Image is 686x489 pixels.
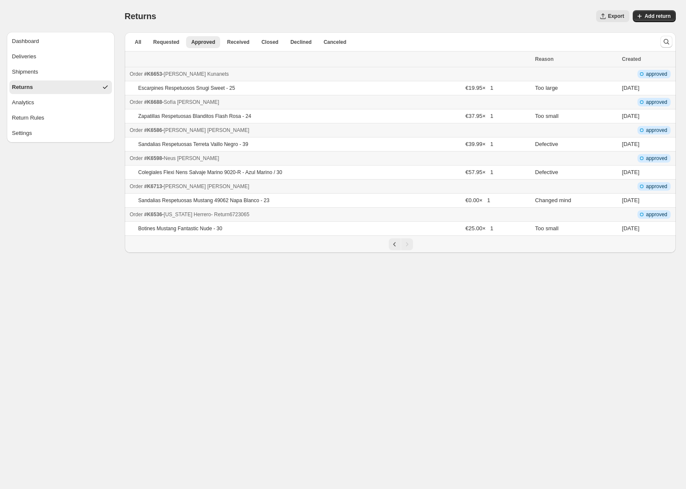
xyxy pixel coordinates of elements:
div: Deliveries [12,52,36,61]
button: Add return [633,10,676,22]
div: Analytics [12,98,34,107]
time: Saturday, August 23, 2025 at 5:03:47 PM [622,197,640,203]
button: Deliveries [9,50,112,63]
span: Closed [261,39,278,46]
button: Search and filter results [660,36,672,48]
span: Add return [645,13,671,20]
button: Shipments [9,65,112,79]
span: €39.99 × 1 [465,141,493,147]
span: #K6598 [144,155,162,161]
span: #K6688 [144,99,162,105]
span: €25.00 × 1 [465,225,493,232]
td: Changed mind [533,194,620,208]
span: [US_STATE] Herrero [164,212,211,217]
button: Analytics [9,96,112,109]
span: [PERSON_NAME] [PERSON_NAME] [164,127,250,133]
span: €57.95 × 1 [465,169,493,175]
time: Thursday, August 28, 2025 at 12:47:29 PM [622,85,640,91]
td: Defective [533,166,620,180]
div: - [130,210,530,219]
span: Canceled [324,39,346,46]
span: €0.00 × 1 [465,197,490,203]
div: - [130,126,530,134]
button: Return Rules [9,111,112,125]
p: Sandalias Respetuosas Terreta Vaillo Negro - 39 [138,141,248,148]
span: [PERSON_NAME] Kunanets [164,71,229,77]
button: Settings [9,126,112,140]
button: Previous [389,238,401,250]
div: Settings [12,129,32,137]
time: Tuesday, August 26, 2025 at 10:54:58 PM [622,113,640,119]
p: Colegiales Flexi Nens Salvaje Marino 9020-R - Azul Marino / 30 [138,169,282,176]
span: Order [130,99,143,105]
div: Dashboard [12,37,39,46]
span: #K6586 [144,127,162,133]
div: - [130,98,530,106]
span: approved [646,155,667,162]
span: approved [646,71,667,77]
span: approved [646,99,667,106]
div: Return Rules [12,114,44,122]
span: Sofía [PERSON_NAME] [164,99,219,105]
span: #K6536 [144,212,162,217]
time: Friday, August 15, 2025 at 2:34:21 PM [622,225,640,232]
td: Defective [533,137,620,152]
span: [PERSON_NAME] [PERSON_NAME] [164,183,250,189]
div: - [130,182,530,191]
button: Returns [9,80,112,94]
span: approved [646,127,667,134]
span: #K6713 [144,183,162,189]
span: €19.95 × 1 [465,85,493,91]
span: #K6653 [144,71,162,77]
span: All [135,39,141,46]
td: Too large [533,81,620,95]
span: Returns [125,11,156,21]
span: Requested [153,39,179,46]
span: Reason [535,56,554,62]
span: Created [622,56,641,62]
span: Export [608,13,624,20]
button: Export [596,10,629,22]
span: €37.95 × 1 [465,113,493,119]
td: Too small [533,109,620,123]
span: Approved [191,39,215,46]
span: Order [130,212,143,217]
span: Order [130,127,143,133]
span: - Return 6723065 [211,212,250,217]
span: approved [646,183,667,190]
p: Zapatillas Respetuosas Blanditos Flash Rosa - 24 [138,113,251,120]
span: Order [130,71,143,77]
div: - [130,70,530,78]
nav: Pagination [125,235,676,253]
div: Shipments [12,68,38,76]
p: Botines Mustang Fantastic Nude - 30 [138,225,222,232]
time: Tuesday, August 26, 2025 at 12:43:03 PM [622,141,640,147]
span: Order [130,183,143,189]
span: Neus [PERSON_NAME] [164,155,219,161]
time: Tuesday, August 26, 2025 at 11:56:09 AM [622,169,640,175]
div: - [130,154,530,163]
div: Returns [12,83,33,92]
td: Too small [533,222,620,236]
button: Dashboard [9,34,112,48]
span: approved [646,211,667,218]
p: Escarpines Respetuosos Snugi Sweet - 25 [138,85,235,92]
span: Declined [290,39,312,46]
span: Received [227,39,250,46]
span: Order [130,155,143,161]
p: Sandalias Respetuosas Mustang 49062 Napa Blanco - 23 [138,197,270,204]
